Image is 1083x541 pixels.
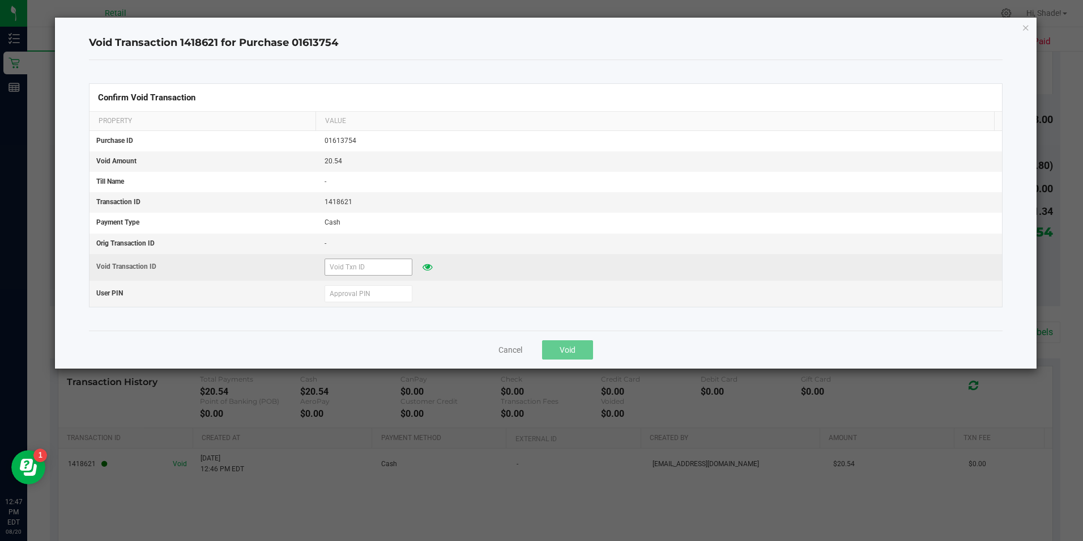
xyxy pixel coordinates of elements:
span: User PIN [96,289,123,297]
iframe: Resource center unread badge [33,449,47,462]
span: 1418621 [325,198,352,206]
span: Purchase ID [96,137,133,145]
span: Property [99,117,132,125]
input: Approval PIN [325,285,412,302]
span: Transaction ID [96,198,140,206]
span: - [325,177,326,185]
span: - [325,239,326,247]
span: Void Amount [96,157,137,165]
h4: Void Transaction 1418621 for Purchase 01613754 [89,36,1002,50]
span: Orig Transaction ID [96,239,155,247]
button: Void [542,340,593,360]
span: 20.54 [325,157,342,165]
span: Payment Type [96,218,139,226]
span: Cash [325,218,340,226]
button: Close [1022,20,1030,34]
span: Void [560,345,575,354]
button: Cancel [498,344,522,356]
span: 01613754 [325,137,356,145]
input: Void Txn ID [325,259,412,276]
span: Value [325,117,346,125]
span: Void Transaction ID [96,263,156,270]
span: Confirm Void Transaction [98,92,195,103]
span: Till Name [96,177,124,185]
iframe: Resource center [11,450,45,484]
